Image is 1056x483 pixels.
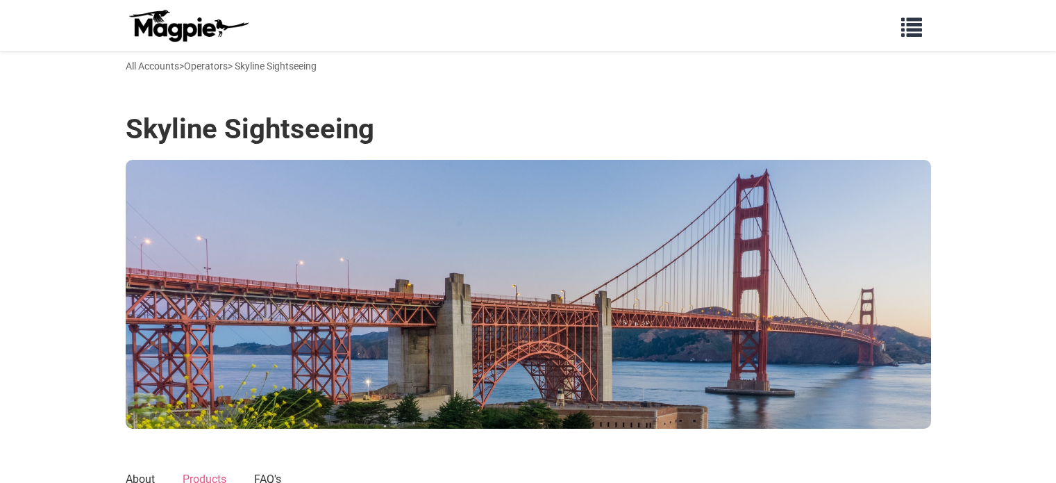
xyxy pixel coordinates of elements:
[126,9,251,42] img: logo-ab69f6fb50320c5b225c76a69d11143b.png
[126,60,179,72] a: All Accounts
[126,58,317,74] div: > > Skyline Sightseeing
[126,113,374,146] h1: Skyline Sightseeing
[126,160,931,429] img: Skyline Sightseeing banner
[184,60,228,72] a: Operators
